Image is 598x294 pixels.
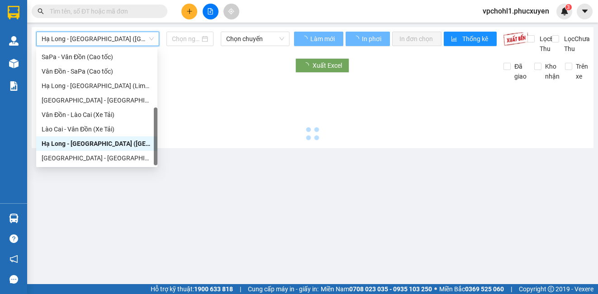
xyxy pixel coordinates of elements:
img: icon-new-feature [560,7,569,15]
span: In phơi [362,34,383,44]
span: message [9,275,18,284]
span: Lọc Chưa Thu [560,34,591,54]
span: bar-chart [451,36,459,43]
span: Trên xe [572,61,592,81]
button: Làm mới [294,32,343,46]
span: caret-down [581,7,589,15]
img: warehouse-icon [9,214,19,223]
span: Miền Bắc [439,284,504,294]
span: question-circle [9,234,18,243]
span: Lọc Đã Thu [536,34,560,54]
strong: 1900 633 818 [194,285,233,293]
img: solution-icon [9,81,19,91]
span: aim [228,8,234,14]
button: plus [181,4,197,19]
span: Kho nhận [541,61,563,81]
span: Miền Nam [321,284,432,294]
strong: 0369 525 060 [465,285,504,293]
span: plus [186,8,193,14]
img: warehouse-icon [9,59,19,68]
span: | [240,284,241,294]
span: loading [301,36,309,42]
button: bar-chartThống kê [444,32,497,46]
input: Tìm tên, số ĐT hoặc mã đơn [50,6,157,16]
span: file-add [207,8,214,14]
button: caret-down [577,4,593,19]
span: | [511,284,512,294]
span: Cung cấp máy in - giấy in: [248,284,318,294]
button: Xuất Excel [295,58,349,73]
button: In phơi [346,32,390,46]
span: Chọn chuyến [226,32,284,46]
button: In đơn chọn [392,32,441,46]
strong: 0708 023 035 - 0935 103 250 [349,285,432,293]
span: ⚪️ [434,287,437,291]
span: search [38,8,44,14]
img: 9k= [503,32,529,46]
span: Đã giao [511,61,530,81]
span: Thống kê [462,34,489,44]
span: vpchohl1.phucxuyen [475,5,556,17]
img: warehouse-icon [9,36,19,46]
sup: 3 [565,4,572,10]
span: copyright [548,286,554,292]
span: loading [353,36,361,42]
button: aim [223,4,239,19]
span: 3 [567,4,570,10]
span: Làm mới [310,34,336,44]
button: file-add [203,4,218,19]
span: notification [9,255,18,263]
input: Chọn ngày [172,34,200,44]
img: logo-vxr [8,6,19,19]
span: Hỗ trợ kỹ thuật: [151,284,233,294]
span: Hạ Long - Hà Nội (Hàng hóa) [42,32,154,46]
